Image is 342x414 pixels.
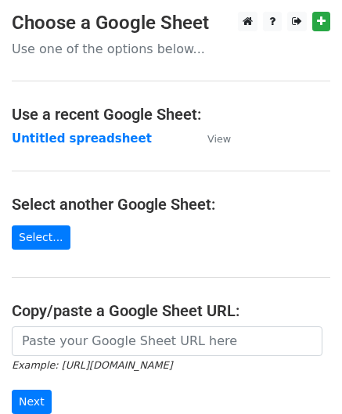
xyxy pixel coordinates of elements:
input: Next [12,390,52,414]
a: Select... [12,225,70,250]
p: Use one of the options below... [12,41,330,57]
h4: Copy/paste a Google Sheet URL: [12,301,330,320]
h3: Choose a Google Sheet [12,12,330,34]
small: View [207,133,231,145]
input: Paste your Google Sheet URL here [12,326,322,356]
a: Untitled spreadsheet [12,131,152,146]
h4: Use a recent Google Sheet: [12,105,330,124]
h4: Select another Google Sheet: [12,195,330,214]
a: View [192,131,231,146]
small: Example: [URL][DOMAIN_NAME] [12,359,172,371]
